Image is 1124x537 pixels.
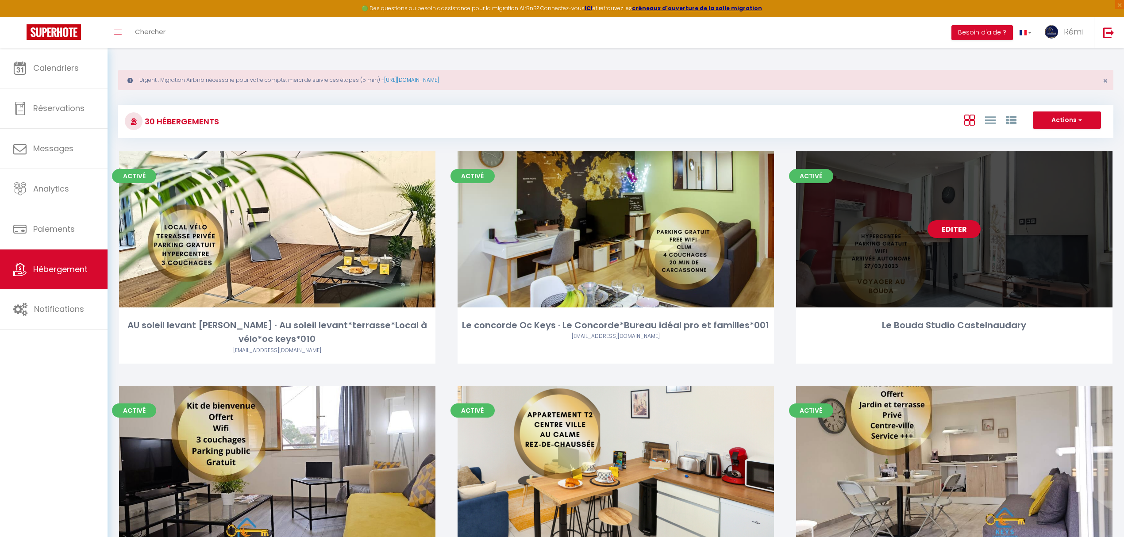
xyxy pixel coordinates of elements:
div: Le Bouda Studio Castelnaudary [796,318,1112,332]
a: Chercher [128,17,172,48]
a: Editer [928,220,981,238]
span: Hébergement [33,264,88,275]
span: Activé [450,169,495,183]
button: Besoin d'aide ? [951,25,1013,40]
span: Réservations [33,103,85,114]
button: Ouvrir le widget de chat LiveChat [7,4,34,30]
a: ... Rémi [1038,17,1094,48]
a: Vue en Liste [985,112,996,127]
span: Activé [112,403,156,418]
div: Le concorde Oc Keys · Le Concorde*Bureau idéal pro et familles*001 [458,318,774,332]
div: Airbnb [458,332,774,341]
a: ICI [585,4,593,12]
span: × [1103,75,1108,86]
span: Activé [112,169,156,183]
span: Calendriers [33,62,79,73]
span: Notifications [34,303,84,315]
a: Vue par Groupe [1006,112,1016,127]
h3: 30 Hébergements [142,111,219,131]
span: Rémi [1064,26,1083,37]
span: Messages [33,143,73,154]
img: Super Booking [27,24,81,40]
img: ... [1045,25,1058,38]
span: Chercher [135,27,166,36]
span: Activé [789,403,833,418]
a: Vue en Box [964,112,975,127]
div: Airbnb [119,346,435,355]
img: logout [1103,27,1114,38]
span: Activé [450,403,495,418]
button: Actions [1033,111,1101,129]
a: créneaux d'ouverture de la salle migration [632,4,762,12]
span: Analytics [33,183,69,194]
div: Urgent : Migration Airbnb nécessaire pour votre compte, merci de suivre ces étapes (5 min) - [118,70,1113,90]
div: AU soleil levant [PERSON_NAME] · Au soleil levant*terrasse*Local à vélo*oc keys*010 [119,318,435,346]
span: Paiements [33,223,75,234]
button: Close [1103,77,1108,85]
span: Activé [789,169,833,183]
a: [URL][DOMAIN_NAME] [384,76,439,84]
